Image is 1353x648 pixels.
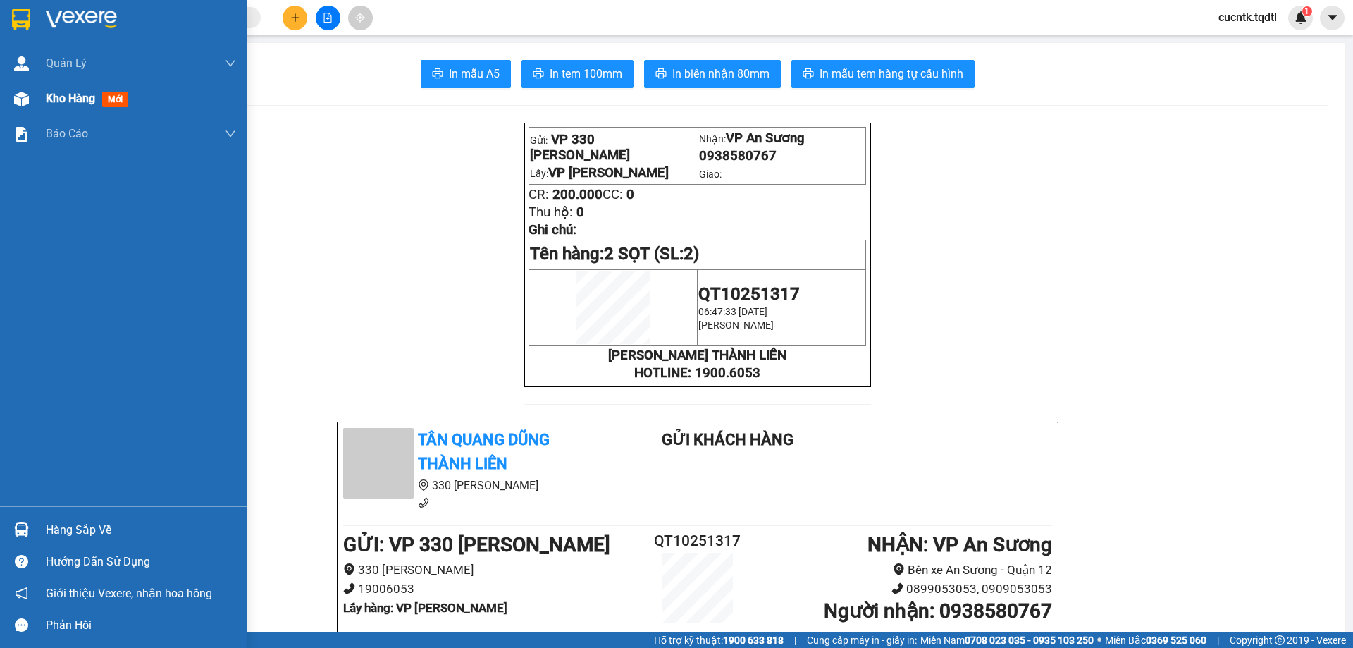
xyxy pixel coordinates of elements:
button: printerIn biên nhận 80mm [644,60,781,88]
strong: [PERSON_NAME] THÀNH LIÊN [608,348,786,363]
p: Gửi: [530,132,696,163]
button: file-add [316,6,340,30]
li: 330 [PERSON_NAME] [343,561,638,580]
img: warehouse-icon [14,522,29,537]
li: Bến xe An Sương - Quận 12 [757,561,1052,580]
span: caret-down [1326,11,1339,24]
strong: HOTLINE: 1900.6053 [634,365,760,381]
span: Giới thiệu Vexere, nhận hoa hồng [46,585,212,602]
span: In tem 100mm [550,65,622,82]
span: cucntk.tqdtl [1207,8,1288,26]
span: Báo cáo [46,125,88,142]
b: Lấy hàng : VP [PERSON_NAME] [343,601,507,615]
li: 330 [PERSON_NAME] [343,477,605,494]
span: plus [290,13,300,23]
img: logo-vxr [12,9,30,30]
span: printer [432,68,443,81]
span: printer [655,68,667,81]
span: mới [102,92,128,107]
span: Kho hàng [46,92,95,105]
li: 0899053053, 0909053053 [757,580,1052,599]
h2: QT10251317 [638,530,757,553]
span: 06:47:33 [DATE] [698,306,767,317]
b: NHẬN : VP An Sương [867,533,1052,556]
span: CR : [11,105,32,120]
li: 19006053 [343,580,638,599]
sup: 1 [1302,6,1312,16]
img: warehouse-icon [14,92,29,106]
div: VP An Sương [183,12,281,46]
span: Giao: [699,169,722,180]
span: VP [PERSON_NAME] [12,46,173,95]
span: Tên hàng: [530,244,699,264]
span: question-circle [15,555,28,568]
span: 1 [1304,6,1309,16]
b: Gửi khách hàng [662,431,793,448]
span: VP An Sương [726,130,805,146]
b: GỬI : VP 330 [PERSON_NAME] [343,533,610,556]
span: notification [15,587,28,600]
span: Cung cấp máy in - giấy in: [807,632,917,648]
span: VP 330 [PERSON_NAME] [530,132,630,163]
span: Miền Nam [920,632,1094,648]
span: aim [355,13,365,23]
span: Nhận: [183,13,216,28]
span: Lấy: [530,168,669,179]
strong: 1900 633 818 [723,635,784,646]
span: down [225,58,236,69]
span: 200.000 [552,187,603,202]
span: Thu hộ: [529,204,573,220]
p: Nhận: [699,130,865,146]
img: icon-new-feature [1295,11,1307,24]
span: [PERSON_NAME] [698,319,774,331]
span: In mẫu A5 [449,65,500,82]
span: 2) [684,244,699,264]
span: | [794,632,796,648]
span: printer [803,68,814,81]
span: phone [418,497,429,508]
img: warehouse-icon [14,56,29,71]
b: Người nhận : 0938580767 [824,599,1052,623]
strong: 0708 023 035 - 0935 103 250 [965,635,1094,646]
span: phone [891,582,903,594]
button: printerIn mẫu tem hàng tự cấu hình [791,60,975,88]
span: message [15,618,28,632]
div: VP 330 [PERSON_NAME] [12,12,173,46]
strong: 0369 525 060 [1146,635,1206,646]
span: VP [PERSON_NAME] [548,165,669,181]
span: environment [418,479,429,491]
b: Tân Quang Dũng Thành Liên [418,431,550,473]
span: Hỗ trợ kỹ thuật: [654,632,784,648]
span: ⚪️ [1097,637,1101,643]
span: | [1217,632,1219,648]
span: Ghi chú: [529,222,576,238]
img: solution-icon [14,127,29,142]
span: 2 SỌT (SL: [604,244,699,264]
div: Hàng sắp về [46,520,236,541]
button: caret-down [1320,6,1345,30]
span: CR: [529,187,549,202]
span: DĐ: [12,54,32,68]
span: In mẫu tem hàng tự cấu hình [820,65,963,82]
span: printer [533,68,544,81]
span: environment [343,563,355,575]
div: 0938580767 [183,46,281,66]
div: Phản hồi [46,615,236,636]
span: 0 [626,187,634,202]
span: Quản Lý [46,54,87,72]
div: Hướng dẫn sử dụng [46,551,236,573]
span: 0 [576,204,584,220]
span: 0938580767 [699,148,777,164]
span: QT10251317 [698,284,800,304]
button: aim [348,6,373,30]
span: file-add [323,13,333,23]
button: printerIn tem 100mm [521,60,634,88]
span: In biên nhận 80mm [672,65,770,82]
button: printerIn mẫu A5 [421,60,511,88]
span: down [225,128,236,140]
span: copyright [1275,635,1285,645]
span: environment [893,563,905,575]
span: CC: [603,187,623,202]
div: 200.000 [11,104,175,121]
span: Miền Bắc [1105,632,1206,648]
